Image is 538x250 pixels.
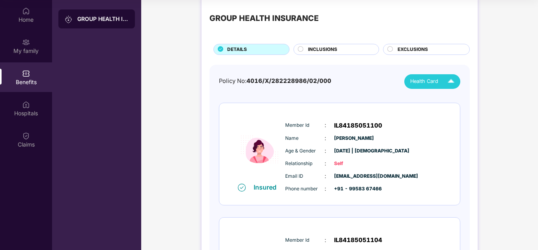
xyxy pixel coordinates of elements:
span: INCLUSIONS [308,46,337,53]
span: +91 - 99583 67466 [334,185,374,193]
img: Icuh8uwCUCF+XjCZyLQsAKiDCM9HiE6CMYmKQaPGkZKaA32CAAACiQcFBJY0IsAAAAASUVORK5CYII= [444,75,458,88]
span: Phone number [285,185,325,193]
span: : [325,134,326,143]
span: Health Card [410,77,438,85]
span: Self [334,160,374,167]
img: svg+xml;base64,PHN2ZyB3aWR0aD0iMjAiIGhlaWdodD0iMjAiIHZpZXdCb3g9IjAgMCAyMCAyMCIgZmlsbD0ibm9uZSIgeG... [22,38,30,46]
span: : [325,159,326,168]
button: Health Card [404,74,460,89]
img: svg+xml;base64,PHN2ZyB3aWR0aD0iMjAiIGhlaWdodD0iMjAiIHZpZXdCb3g9IjAgMCAyMCAyMCIgZmlsbD0ibm9uZSIgeG... [65,15,73,23]
span: 4016/X/282228986/02/000 [247,77,331,85]
img: icon [236,116,283,183]
span: DETAILS [227,46,247,53]
span: Member Id [285,237,325,244]
span: : [325,184,326,193]
img: svg+xml;base64,PHN2ZyBpZD0iQ2xhaW0iIHhtbG5zPSJodHRwOi8vd3d3LnczLm9yZy8yMDAwL3N2ZyIgd2lkdGg9IjIwIi... [22,132,30,140]
span: : [325,147,326,155]
span: EXCLUSIONS [398,46,428,53]
span: IL84185051100 [334,121,382,130]
span: : [325,172,326,180]
img: svg+xml;base64,PHN2ZyBpZD0iSG9tZSIgeG1sbnM9Imh0dHA6Ly93d3cudzMub3JnLzIwMDAvc3ZnIiB3aWR0aD0iMjAiIG... [22,7,30,15]
span: [PERSON_NAME] [334,135,374,142]
span: [DATE] | [DEMOGRAPHIC_DATA] [334,147,374,155]
span: Relationship [285,160,325,167]
div: Policy No: [219,77,331,86]
div: GROUP HEALTH INSURANCE [77,15,129,23]
span: Email ID [285,173,325,180]
span: IL84185051104 [334,235,382,245]
span: Name [285,135,325,142]
div: GROUP HEALTH INSURANCE [209,12,319,24]
img: svg+xml;base64,PHN2ZyBpZD0iSG9zcGl0YWxzIiB4bWxucz0iaHR0cDovL3d3dy53My5vcmcvMjAwMC9zdmciIHdpZHRoPS... [22,101,30,109]
span: Age & Gender [285,147,325,155]
span: Member Id [285,122,325,129]
div: Insured [254,183,281,191]
span: : [325,236,326,244]
img: svg+xml;base64,PHN2ZyB4bWxucz0iaHR0cDovL3d3dy53My5vcmcvMjAwMC9zdmciIHdpZHRoPSIxNiIgaGVpZ2h0PSIxNi... [238,184,246,192]
span: [EMAIL_ADDRESS][DOMAIN_NAME] [334,173,374,180]
img: svg+xml;base64,PHN2ZyBpZD0iQmVuZWZpdHMiIHhtbG5zPSJodHRwOi8vd3d3LnczLm9yZy8yMDAwL3N2ZyIgd2lkdGg9Ij... [22,70,30,77]
span: : [325,121,326,130]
